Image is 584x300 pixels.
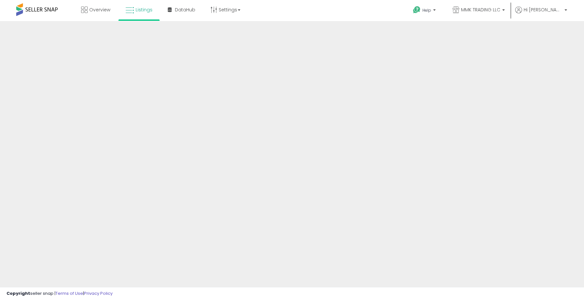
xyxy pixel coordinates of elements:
[55,290,83,296] a: Terms of Use
[175,6,195,13] span: DataHub
[413,6,421,14] i: Get Help
[524,6,563,13] span: Hi [PERSON_NAME]
[422,7,431,13] span: Help
[515,6,567,21] a: Hi [PERSON_NAME]
[84,290,113,296] a: Privacy Policy
[408,1,442,21] a: Help
[136,6,152,13] span: Listings
[6,290,30,296] strong: Copyright
[89,6,110,13] span: Overview
[461,6,500,13] span: MMK TRADING LLC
